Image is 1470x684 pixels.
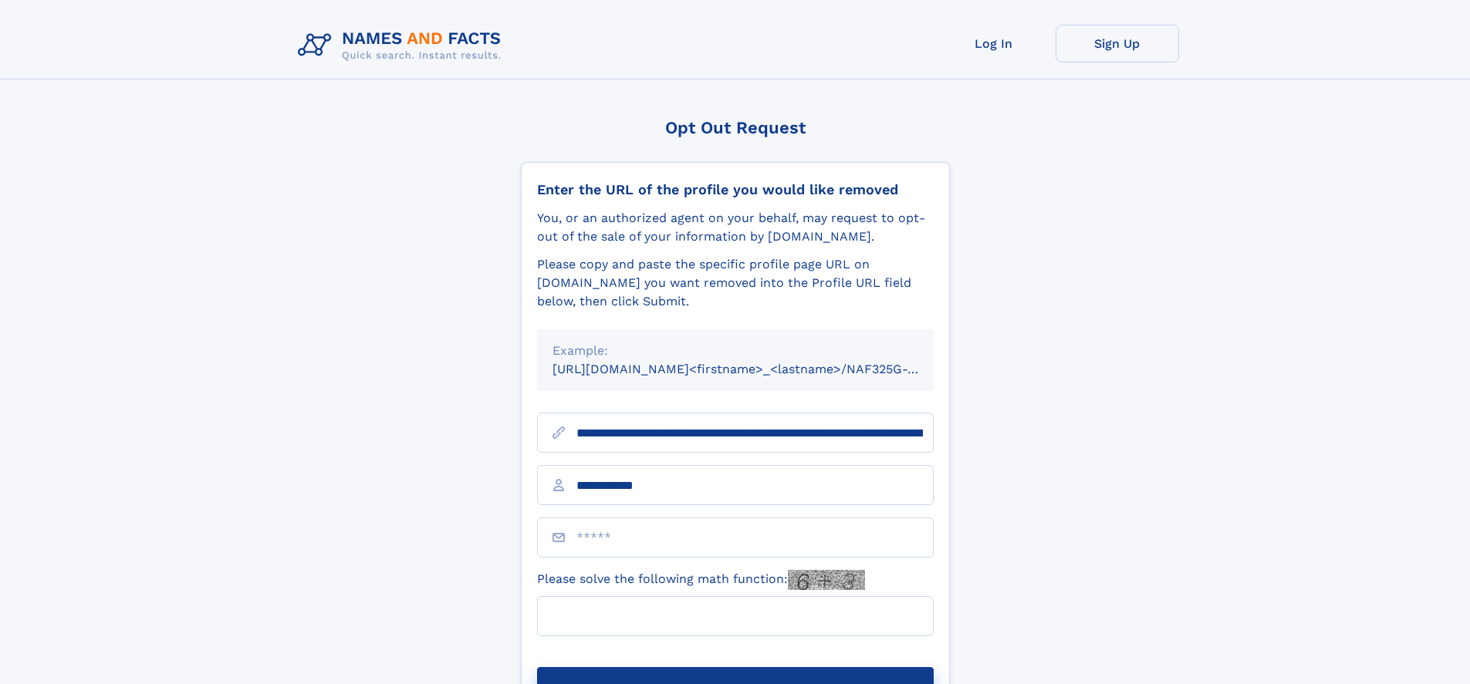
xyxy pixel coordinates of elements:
label: Please solve the following math function: [537,570,865,590]
div: Enter the URL of the profile you would like removed [537,181,934,198]
div: Please copy and paste the specific profile page URL on [DOMAIN_NAME] you want removed into the Pr... [537,255,934,311]
a: Sign Up [1056,25,1179,62]
div: Example: [553,342,918,360]
img: Logo Names and Facts [292,25,514,66]
a: Log In [932,25,1056,62]
div: Opt Out Request [521,118,950,137]
small: [URL][DOMAIN_NAME]<firstname>_<lastname>/NAF325G-xxxxxxxx [553,362,963,376]
div: You, or an authorized agent on your behalf, may request to opt-out of the sale of your informatio... [537,209,934,246]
